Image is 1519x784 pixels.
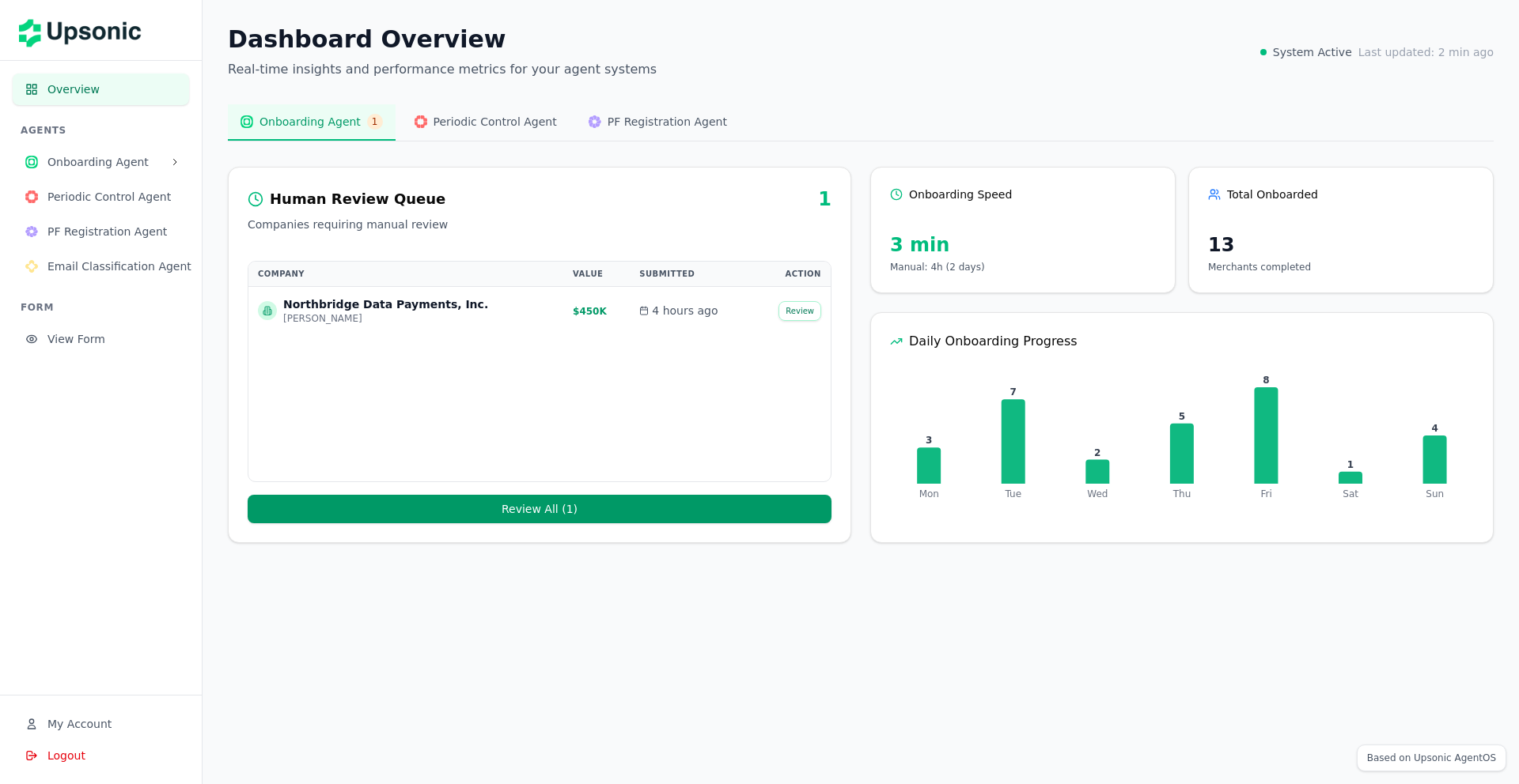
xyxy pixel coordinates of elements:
button: PF Registration Agent [13,216,189,247]
tspan: 1 [1347,459,1354,470]
div: Human Review Queue [270,188,445,210]
div: 3 min [890,232,1156,258]
button: Email Classification Agent [13,251,189,282]
p: Companies requiring manual review [248,217,831,232]
div: Northbridge Data Payments, Inc. [283,296,488,312]
span: Logout [47,748,85,763]
img: Upsonic [19,8,152,52]
span: My Account [47,716,112,732]
tspan: Fri [1260,488,1271,499]
a: PF Registration AgentPF Registration Agent [13,226,189,241]
span: Periodic Control Agent [47,189,176,205]
span: Onboarding Agent [47,154,164,170]
span: Onboarding Agent [259,114,361,130]
tspan: Sun [1426,488,1444,499]
tspan: 5 [1179,411,1185,422]
button: Onboarding AgentOnboarding Agent1 [228,104,396,141]
tspan: Tue [1005,488,1022,499]
span: View Form [47,331,176,347]
h3: FORM [21,301,189,314]
div: 1 [818,187,831,212]
button: Onboarding Agent [13,146,189,178]
button: Review All (1) [248,495,831,523]
th: Value [563,262,630,287]
tspan: 8 [1263,375,1269,386]
img: Periodic Control Agent [415,115,427,128]
tspan: 4 [1431,423,1438,434]
th: Action [753,262,831,287]
div: 4 hours ago [639,303,744,318]
img: PF Registration Agent [589,115,601,128]
span: PF Registration Agent [47,224,176,239]
p: Real-time insights and performance metrics for your agent systems [228,60,657,79]
a: Overview [13,84,189,99]
span: 1 [367,114,383,130]
img: Periodic Control Agent [25,190,38,203]
button: PF Registration AgentPF Registration Agent [576,104,740,141]
div: Daily Onboarding Progress [890,332,1474,351]
h3: AGENTS [21,124,189,137]
tspan: 3 [926,435,932,446]
img: PF Registration Agent [25,225,38,238]
button: Review [778,301,821,321]
img: Onboarding Agent [241,115,253,128]
p: Manual: 4h (2 days) [890,261,1156,273]
th: Submitted [630,262,753,287]
tspan: Wed [1087,488,1108,499]
tspan: 7 [1010,386,1017,398]
span: Overview [47,81,176,97]
th: Company [248,262,563,287]
button: Overview [13,73,189,105]
h1: Dashboard Overview [228,25,657,54]
tspan: Mon [919,488,939,499]
img: Onboarding Agent [25,156,38,168]
button: Periodic Control AgentPeriodic Control Agent [402,104,570,141]
span: Periodic Control Agent [434,114,557,130]
button: View Form [13,323,189,355]
button: Logout [13,740,189,771]
div: Onboarding Speed [890,187,1156,202]
a: Periodic Control AgentPeriodic Control Agent [13,191,189,206]
span: System Active [1273,44,1352,60]
button: Periodic Control Agent [13,181,189,213]
a: My Account [13,718,189,733]
p: Merchants completed [1208,261,1474,273]
span: $450K [573,306,607,317]
a: Email Classification AgentEmail Classification Agent [13,261,189,276]
div: [PERSON_NAME] [283,312,488,325]
div: Total Onboarded [1208,187,1474,202]
span: Email Classification Agent [47,258,191,274]
button: My Account [13,708,189,740]
tspan: 2 [1094,447,1100,458]
span: PF Registration Agent [608,114,727,130]
a: View Form [13,334,189,349]
div: 13 [1208,232,1474,258]
tspan: Thu [1172,488,1191,499]
span: Last updated: 2 min ago [1358,44,1494,60]
tspan: Sat [1343,488,1358,499]
img: Email Classification Agent [25,260,38,273]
